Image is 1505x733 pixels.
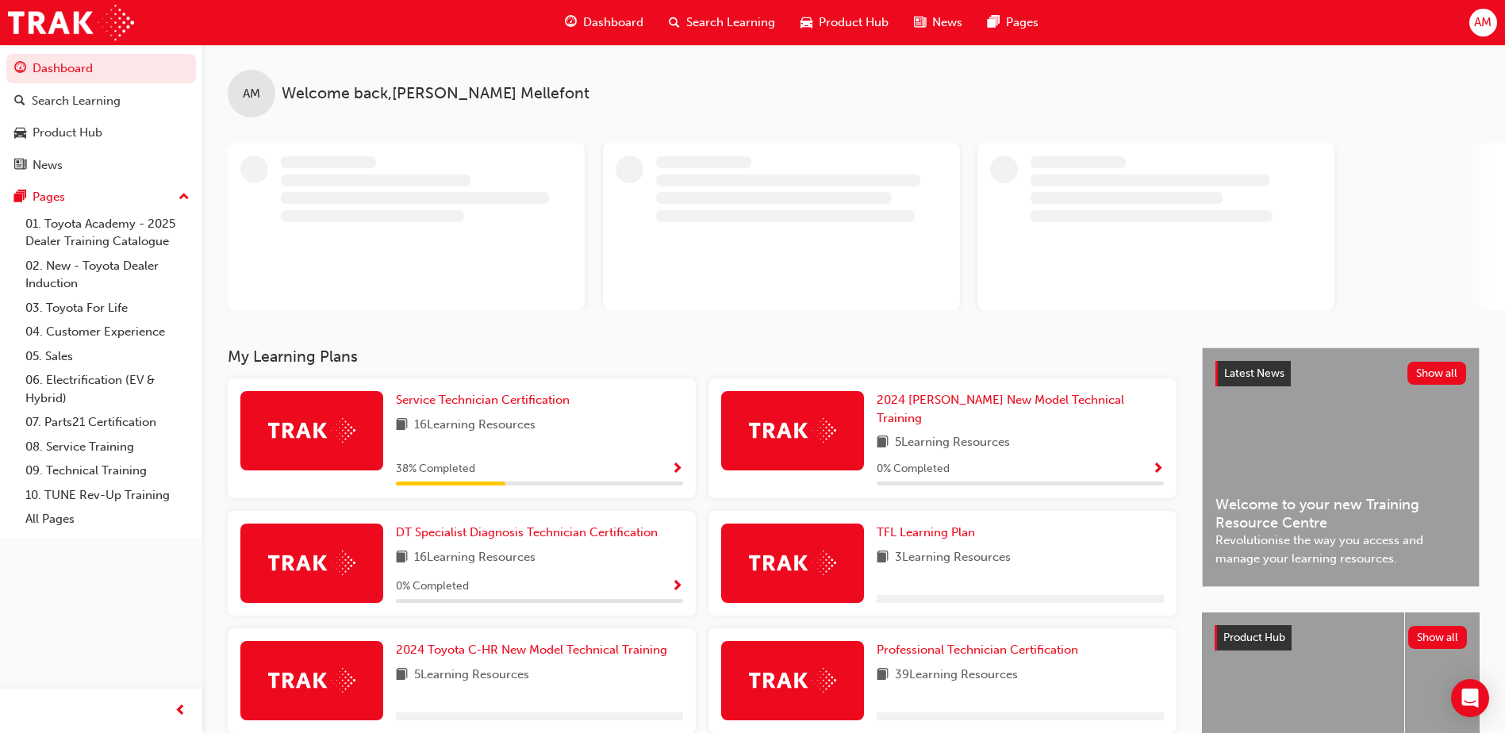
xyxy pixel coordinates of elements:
[565,13,577,33] span: guage-icon
[1451,679,1489,717] div: Open Intercom Messenger
[656,6,788,39] a: search-iconSearch Learning
[895,548,1011,568] span: 3 Learning Resources
[396,643,667,657] span: 2024 Toyota C-HR New Model Technical Training
[6,118,196,148] a: Product Hub
[396,666,408,685] span: book-icon
[414,548,536,568] span: 16 Learning Resources
[396,525,658,539] span: DT Specialist Diagnosis Technician Certification
[877,643,1078,657] span: Professional Technician Certification
[1224,366,1284,380] span: Latest News
[32,92,121,110] div: Search Learning
[6,182,196,212] button: Pages
[396,578,469,596] span: 0 % Completed
[671,459,683,479] button: Show Progress
[932,13,962,32] span: News
[1152,462,1164,477] span: Show Progress
[877,393,1124,425] span: 2024 [PERSON_NAME] New Model Technical Training
[1152,459,1164,479] button: Show Progress
[6,151,196,180] a: News
[396,641,674,659] a: 2024 Toyota C-HR New Model Technical Training
[1215,496,1466,532] span: Welcome to your new Training Resource Centre
[1469,9,1497,36] button: AM
[14,62,26,76] span: guage-icon
[19,507,196,532] a: All Pages
[282,85,589,103] span: Welcome back , [PERSON_NAME] Mellefont
[1215,532,1466,567] span: Revolutionise the way you access and manage your learning resources.
[6,54,196,83] a: Dashboard
[686,13,775,32] span: Search Learning
[669,13,680,33] span: search-icon
[396,524,664,542] a: DT Specialist Diagnosis Technician Certification
[6,86,196,116] a: Search Learning
[552,6,656,39] a: guage-iconDashboard
[1407,362,1467,385] button: Show all
[901,6,975,39] a: news-iconNews
[671,577,683,597] button: Show Progress
[268,418,355,443] img: Trak
[671,462,683,477] span: Show Progress
[19,410,196,435] a: 07. Parts21 Certification
[877,666,889,685] span: book-icon
[414,416,536,436] span: 16 Learning Resources
[14,190,26,205] span: pages-icon
[19,212,196,254] a: 01. Toyota Academy - 2025 Dealer Training Catalogue
[975,6,1051,39] a: pages-iconPages
[6,51,196,182] button: DashboardSearch LearningProduct HubNews
[1215,361,1466,386] a: Latest NewsShow all
[396,391,576,409] a: Service Technician Certification
[14,94,25,109] span: search-icon
[396,548,408,568] span: book-icon
[877,433,889,453] span: book-icon
[877,548,889,568] span: book-icon
[19,368,196,410] a: 06. Electrification (EV & Hybrid)
[671,580,683,594] span: Show Progress
[14,126,26,140] span: car-icon
[895,666,1018,685] span: 39 Learning Resources
[414,666,529,685] span: 5 Learning Resources
[268,668,355,693] img: Trak
[895,433,1010,453] span: 5 Learning Resources
[179,187,190,208] span: up-icon
[19,296,196,320] a: 03. Toyota For Life
[800,13,812,33] span: car-icon
[877,524,981,542] a: TFL Learning Plan
[396,460,475,478] span: 38 % Completed
[19,483,196,508] a: 10. TUNE Rev-Up Training
[33,188,65,206] div: Pages
[877,460,950,478] span: 0 % Completed
[819,13,889,32] span: Product Hub
[788,6,901,39] a: car-iconProduct Hub
[175,701,186,721] span: prev-icon
[914,13,926,33] span: news-icon
[749,418,836,443] img: Trak
[1408,626,1468,649] button: Show all
[1215,625,1467,650] a: Product HubShow all
[14,159,26,173] span: news-icon
[749,551,836,575] img: Trak
[1202,347,1480,587] a: Latest NewsShow allWelcome to your new Training Resource CentreRevolutionise the way you access a...
[33,156,63,175] div: News
[33,124,102,142] div: Product Hub
[877,391,1164,427] a: 2024 [PERSON_NAME] New Model Technical Training
[19,459,196,483] a: 09. Technical Training
[243,85,260,103] span: AM
[19,435,196,459] a: 08. Service Training
[19,254,196,296] a: 02. New - Toyota Dealer Induction
[583,13,643,32] span: Dashboard
[1474,13,1492,32] span: AM
[1223,631,1285,644] span: Product Hub
[8,5,134,40] img: Trak
[268,551,355,575] img: Trak
[877,525,975,539] span: TFL Learning Plan
[749,668,836,693] img: Trak
[19,344,196,369] a: 05. Sales
[877,641,1085,659] a: Professional Technician Certification
[228,347,1177,366] h3: My Learning Plans
[396,416,408,436] span: book-icon
[988,13,1000,33] span: pages-icon
[19,320,196,344] a: 04. Customer Experience
[396,393,570,407] span: Service Technician Certification
[1006,13,1039,32] span: Pages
